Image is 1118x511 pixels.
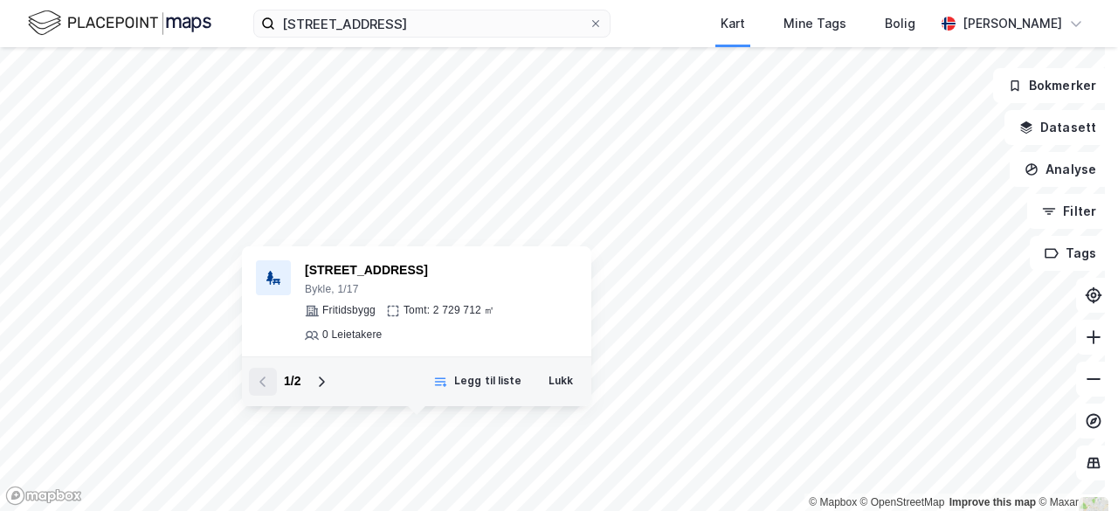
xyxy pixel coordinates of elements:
[809,496,857,508] a: Mapbox
[1030,236,1111,271] button: Tags
[1031,427,1118,511] iframe: Chat Widget
[305,260,577,281] div: [STREET_ADDRESS]
[1031,427,1118,511] div: Kontrollprogram for chat
[322,328,382,342] div: 0 Leietakere
[5,486,82,506] a: Mapbox homepage
[322,304,376,318] div: Fritidsbygg
[1004,110,1111,145] button: Datasett
[404,304,495,318] div: Tomt: 2 729 712 ㎡
[783,13,846,34] div: Mine Tags
[422,368,533,396] button: Legg til liste
[949,496,1036,508] a: Improve this map
[28,8,211,38] img: logo.f888ab2527a4732fd821a326f86c7f29.svg
[1010,152,1111,187] button: Analyse
[1027,194,1111,229] button: Filter
[860,496,945,508] a: OpenStreetMap
[284,371,300,392] div: 1 / 2
[993,68,1111,103] button: Bokmerker
[885,13,915,34] div: Bolig
[963,13,1062,34] div: [PERSON_NAME]
[721,13,745,34] div: Kart
[305,283,577,297] div: Bykle, 1/17
[275,10,589,37] input: Søk på adresse, matrikkel, gårdeiere, leietakere eller personer
[537,368,584,396] button: Lukk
